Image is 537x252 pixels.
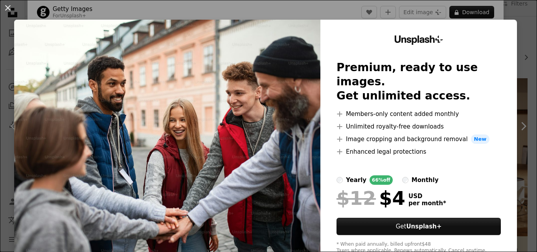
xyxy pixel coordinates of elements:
button: GetUnsplash+ [337,218,501,235]
input: monthly [402,177,408,183]
li: Unlimited royalty-free downloads [337,122,501,131]
li: Enhanced legal protections [337,147,501,156]
div: 66% off [370,175,393,185]
span: USD [408,193,446,200]
li: Members-only content added monthly [337,109,501,119]
span: per month * [408,200,446,207]
div: $4 [337,188,405,208]
strong: Unsplash+ [406,223,441,230]
span: $12 [337,188,376,208]
h2: Premium, ready to use images. Get unlimited access. [337,61,501,103]
li: Image cropping and background removal [337,134,501,144]
div: monthly [412,175,439,185]
div: yearly [346,175,366,185]
input: yearly66%off [337,177,343,183]
span: New [471,134,490,144]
